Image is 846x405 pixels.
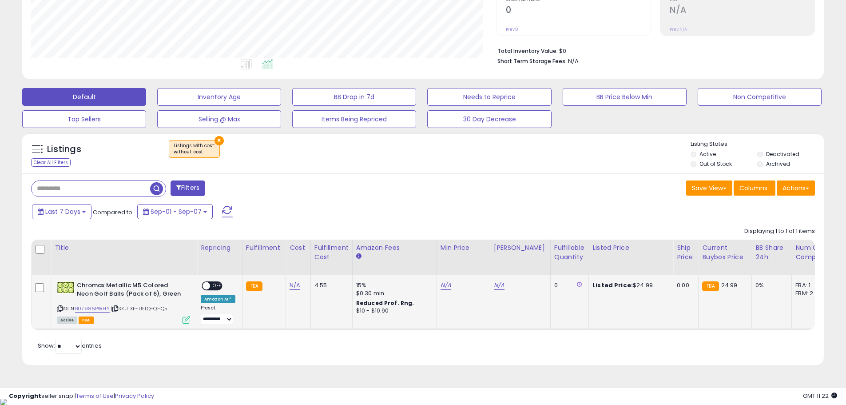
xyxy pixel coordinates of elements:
[691,140,824,148] p: Listing States:
[686,180,732,196] button: Save View
[677,281,691,289] div: 0.00
[568,57,579,65] span: N/A
[795,289,825,297] div: FBM: 2
[497,57,567,65] b: Short Term Storage Fees:
[115,392,154,400] a: Privacy Policy
[592,243,669,253] div: Listed Price
[766,150,799,158] label: Deactivated
[698,88,822,106] button: Non Competitive
[592,281,633,289] b: Listed Price:
[803,392,837,400] span: 2025-09-15 11:22 GMT
[356,307,430,315] div: $10 - $10.90
[721,281,738,289] span: 24.99
[32,204,91,219] button: Last 7 Days
[677,243,695,262] div: Ship Price
[670,5,814,17] h2: N/A
[201,243,238,253] div: Repricing
[290,243,307,253] div: Cost
[497,47,558,55] b: Total Inventory Value:
[744,227,815,236] div: Displaying 1 to 1 of 1 items
[45,207,80,216] span: Last 7 Days
[554,243,585,262] div: Fulfillable Quantity
[22,88,146,106] button: Default
[755,243,788,262] div: BB Share 24h.
[563,88,687,106] button: BB Price Below Min
[739,184,767,192] span: Columns
[31,158,71,167] div: Clear All Filters
[246,281,262,291] small: FBA
[777,180,815,196] button: Actions
[77,281,185,300] b: Chromax Metallic M5 Colored Neon Golf Balls (Pack of 6), Green
[171,180,205,196] button: Filters
[75,305,110,313] a: B07986PWHY
[494,243,547,253] div: [PERSON_NAME]
[290,281,300,290] a: N/A
[494,281,504,290] a: N/A
[766,160,790,168] label: Archived
[356,289,430,297] div: $0.30 min
[157,110,281,128] button: Selling @ Max
[702,281,719,291] small: FBA
[314,243,349,262] div: Fulfillment Cost
[57,281,190,323] div: ASIN:
[497,45,808,56] li: $0
[292,110,416,128] button: Items Being Repriced
[554,281,582,289] div: 0
[246,243,282,253] div: Fulfillment
[93,208,134,217] span: Compared to:
[699,160,732,168] label: Out of Stock
[670,27,687,32] small: Prev: N/A
[699,150,716,158] label: Active
[151,207,202,216] span: Sep-01 - Sep-07
[174,149,215,155] div: without cost
[9,392,154,401] div: seller snap | |
[356,243,433,253] div: Amazon Fees
[137,204,213,219] button: Sep-01 - Sep-07
[427,110,551,128] button: 30 Day Decrease
[314,281,346,289] div: 4.55
[214,136,224,145] button: ×
[441,281,451,290] a: N/A
[57,317,77,324] span: All listings currently available for purchase on Amazon
[734,180,775,196] button: Columns
[702,243,748,262] div: Current Buybox Price
[111,305,167,312] span: | SKU: XE-UELQ-QHQ5
[356,253,361,261] small: Amazon Fees.
[356,299,414,307] b: Reduced Prof. Rng.
[9,392,41,400] strong: Copyright
[55,243,193,253] div: Title
[79,317,94,324] span: FBA
[506,27,518,32] small: Prev: 0
[57,281,75,294] img: 51xCk0k2vKL._SL40_.jpg
[210,282,224,290] span: OFF
[755,281,785,289] div: 0%
[76,392,114,400] a: Terms of Use
[427,88,551,106] button: Needs to Reprice
[157,88,281,106] button: Inventory Age
[795,243,828,262] div: Num of Comp.
[292,88,416,106] button: BB Drop in 7d
[47,143,81,156] h5: Listings
[174,142,215,156] span: Listings with cost :
[592,281,666,289] div: $24.99
[506,5,651,17] h2: 0
[356,281,430,289] div: 15%
[38,341,102,350] span: Show: entries
[795,281,825,289] div: FBA: 1
[201,305,235,325] div: Preset:
[201,295,235,303] div: Amazon AI *
[441,243,486,253] div: Min Price
[22,110,146,128] button: Top Sellers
